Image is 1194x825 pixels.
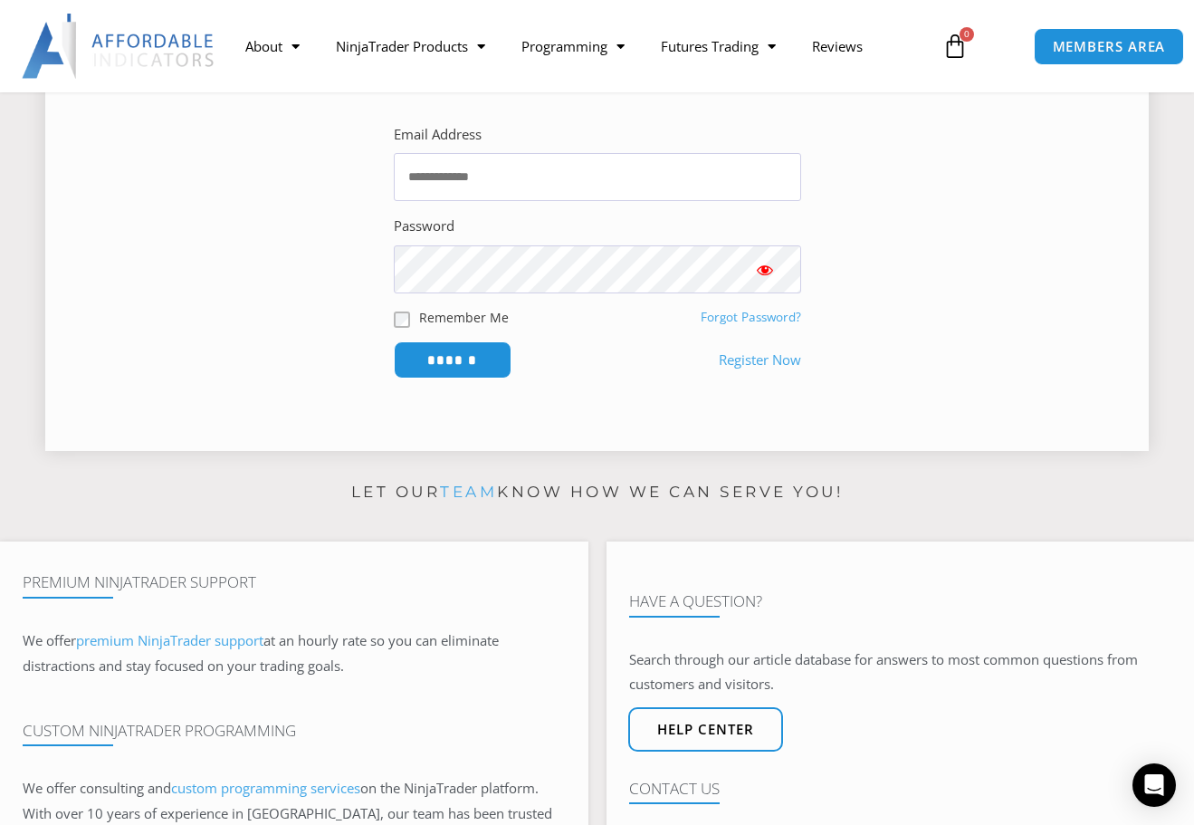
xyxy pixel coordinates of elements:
[23,631,499,675] span: at an hourly rate so you can eliminate distractions and stay focused on your trading goals.
[729,245,801,293] button: Show password
[628,707,783,752] a: Help center
[629,780,1172,798] h4: Contact Us
[23,573,566,591] h4: Premium NinjaTrader Support
[318,25,503,67] a: NinjaTrader Products
[960,27,974,42] span: 0
[629,648,1172,698] p: Search through our article database for answers to most common questions from customers and visit...
[22,14,216,79] img: LogoAI | Affordable Indicators – NinjaTrader
[227,25,318,67] a: About
[701,309,801,325] a: Forgot Password?
[76,631,263,649] a: premium NinjaTrader support
[440,483,497,501] a: team
[503,25,643,67] a: Programming
[171,779,360,797] a: custom programming services
[794,25,881,67] a: Reviews
[23,722,566,740] h4: Custom NinjaTrader Programming
[1053,40,1166,53] span: MEMBERS AREA
[629,592,1172,610] h4: Have A Question?
[657,723,754,736] span: Help center
[23,779,360,797] span: We offer consulting and
[1034,28,1185,65] a: MEMBERS AREA
[227,25,931,67] nav: Menu
[419,308,509,327] label: Remember Me
[1132,763,1176,807] div: Open Intercom Messenger
[23,631,76,649] span: We offer
[394,122,482,148] label: Email Address
[719,348,801,373] a: Register Now
[394,214,454,239] label: Password
[643,25,794,67] a: Futures Trading
[915,20,995,72] a: 0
